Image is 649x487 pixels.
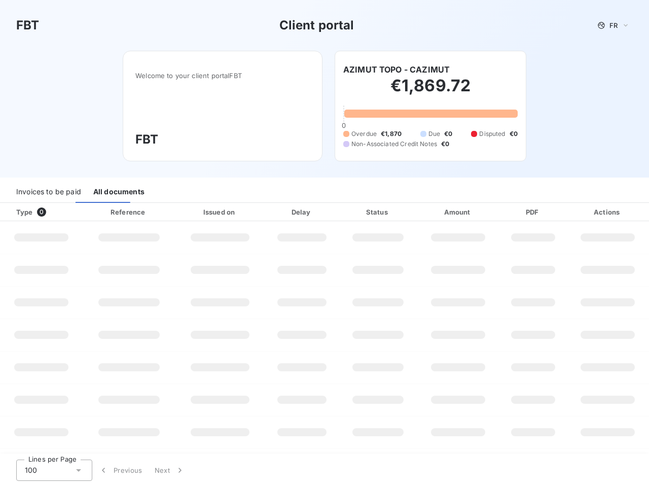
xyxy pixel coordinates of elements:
div: Status [341,207,415,217]
div: PDF [501,207,564,217]
div: Type [10,207,80,217]
h3: FBT [16,16,39,34]
div: All documents [93,182,145,203]
span: Overdue [351,129,377,138]
span: €0 [510,129,518,138]
div: Actions [568,207,647,217]
span: 0 [37,207,46,217]
h3: Client portal [279,16,354,34]
h6: AZIMUT TOPO - CAZIMUT [343,63,450,76]
span: Due [428,129,440,138]
h2: €1,869.72 [343,76,518,106]
div: Amount [419,207,498,217]
button: Next [149,460,191,481]
span: €0 [444,129,452,138]
span: €0 [441,140,449,149]
div: Issued on [177,207,263,217]
div: Invoices to be paid [16,182,81,203]
span: Disputed [479,129,505,138]
button: Previous [92,460,149,481]
h3: FBT [135,130,310,149]
span: 0 [342,121,346,129]
span: FR [609,21,618,29]
div: Reference [111,208,145,216]
div: Delay [267,207,337,217]
span: Welcome to your client portal FBT [135,72,310,80]
span: €1,870 [381,129,402,138]
span: Non-Associated Credit Notes [351,140,437,149]
span: 100 [25,465,37,475]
